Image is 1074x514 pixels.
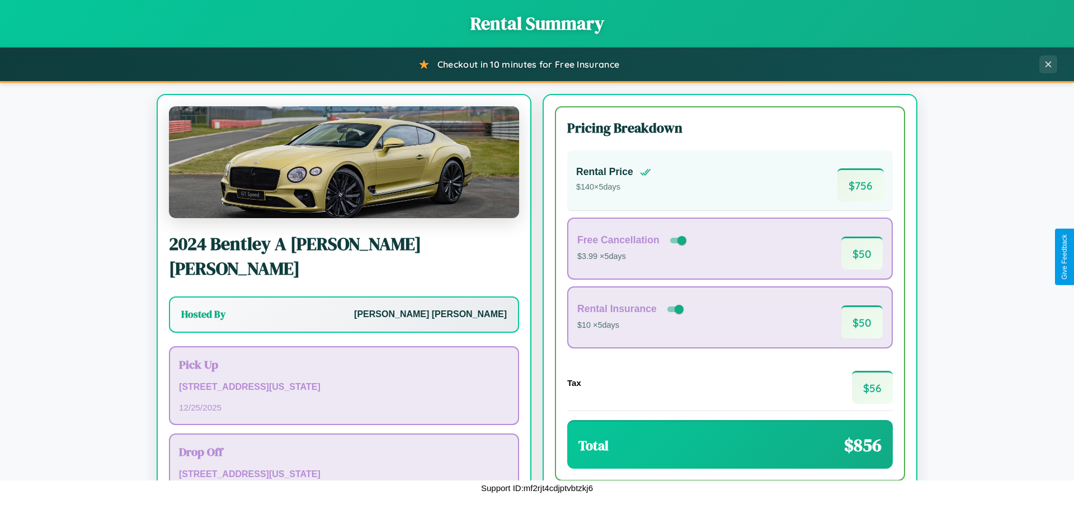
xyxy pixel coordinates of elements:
p: $ 140 × 5 days [576,180,651,195]
p: $3.99 × 5 days [577,249,689,264]
h3: Pick Up [179,356,509,372]
p: [STREET_ADDRESS][US_STATE] [179,379,509,395]
div: Give Feedback [1061,234,1068,280]
h3: Hosted By [181,308,225,321]
h3: Pricing Breakdown [567,119,893,137]
p: 12 / 25 / 2025 [179,400,509,415]
img: Bentley A Smith GT Bentley [169,106,519,218]
h3: Total [578,436,609,455]
h2: 2024 Bentley A [PERSON_NAME] [PERSON_NAME] [169,232,519,281]
p: Support ID: mf2rjt4cdjptvbtzkj6 [481,480,593,496]
h1: Rental Summary [11,11,1063,36]
h4: Rental Price [576,166,633,178]
h4: Rental Insurance [577,303,657,315]
span: $ 50 [841,305,883,338]
span: $ 856 [844,433,882,458]
span: $ 56 [852,371,893,404]
h4: Free Cancellation [577,234,660,246]
span: Checkout in 10 minutes for Free Insurance [437,59,619,70]
p: [PERSON_NAME] [PERSON_NAME] [354,306,507,323]
h4: Tax [567,378,581,388]
h3: Drop Off [179,444,509,460]
span: $ 50 [841,237,883,270]
p: [STREET_ADDRESS][US_STATE] [179,466,509,483]
p: $10 × 5 days [577,318,686,333]
span: $ 756 [837,168,884,201]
